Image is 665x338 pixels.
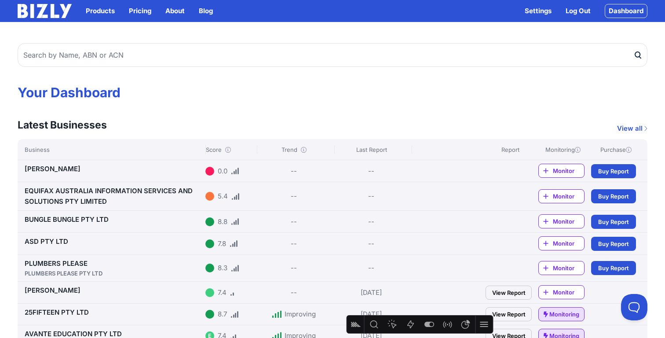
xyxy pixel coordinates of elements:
a: Buy Report [591,215,636,229]
div: PLUMBERS PLEASE PTY LTD [25,269,202,278]
span: Buy Report [598,264,629,272]
div: 8.3 [218,263,227,273]
a: Blog [199,6,213,16]
button: Products [86,6,115,16]
a: Buy Report [591,189,636,203]
a: PLUMBERS PLEASEPLUMBERS PLEASE PTY LTD [25,259,202,278]
a: Monitor [538,236,585,250]
div: -- [334,186,408,207]
a: View all [617,123,647,134]
a: View Report [486,307,532,321]
a: Monitor [538,189,585,203]
div: 7.8 [218,239,226,249]
div: -- [291,191,297,202]
div: 0.0 [218,166,227,176]
div: -- [291,263,297,273]
h1: Your Dashboard [18,84,647,100]
div: -- [334,236,408,251]
span: Monitor [553,192,584,201]
a: Buy Report [591,261,636,275]
span: Monitor [553,288,584,297]
div: Trend [257,145,331,154]
a: ASD PTY LTD [25,237,68,246]
a: [PERSON_NAME] [25,286,80,294]
div: -- [334,164,408,178]
div: Monitoring [538,145,588,154]
a: Monitor [538,261,585,275]
div: Report [486,145,535,154]
div: -- [291,166,297,176]
a: Monitor [538,285,585,299]
div: Score [205,145,253,154]
span: Buy Report [598,239,629,248]
span: Buy Report [598,167,629,176]
div: Improving [285,309,316,320]
a: Monitoring [538,307,585,321]
a: 25FIFTEEN PTY LTD [25,308,89,316]
div: 7.4 [218,287,227,298]
a: Dashboard [605,4,647,18]
div: Last Report [334,145,408,154]
span: Monitor [553,264,584,272]
div: -- [334,258,408,278]
div: 8.8 [218,217,227,227]
span: Buy Report [598,192,629,201]
span: Buy Report [598,217,629,226]
div: Business [25,145,202,154]
div: 8.7 [218,309,227,320]
a: Pricing [129,6,151,16]
span: Monitor [553,217,584,226]
a: EQUIFAX AUSTRALIA INFORMATION SERVICES AND SOLUTIONS PTY LIMITED [25,187,193,206]
div: -- [291,287,297,298]
div: -- [334,214,408,229]
div: Purchase [591,145,640,154]
div: [DATE] [334,307,408,321]
span: Monitor [553,166,584,175]
iframe: Toggle Customer Support [621,294,647,320]
a: BUNGLE BUNGLE PTY LTD [25,215,109,224]
a: Monitor [538,164,585,178]
span: Monitoring [549,310,579,319]
a: About [165,6,185,16]
div: [DATE] [334,285,408,300]
a: Monitor [538,214,585,228]
div: 5.4 [218,191,228,202]
a: View Report [486,286,532,300]
a: Settings [525,6,552,16]
a: [PERSON_NAME] [25,165,80,173]
a: Buy Report [591,237,636,251]
div: -- [291,239,297,249]
input: Search by Name, ABN or ACN [18,43,647,67]
a: AVANTE EDUCATION PTY LTD [25,330,122,338]
a: Buy Report [591,164,636,178]
a: Log Out [566,6,591,16]
h3: Latest Businesses [18,118,107,132]
div: -- [291,217,297,227]
span: Monitor [553,239,584,248]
